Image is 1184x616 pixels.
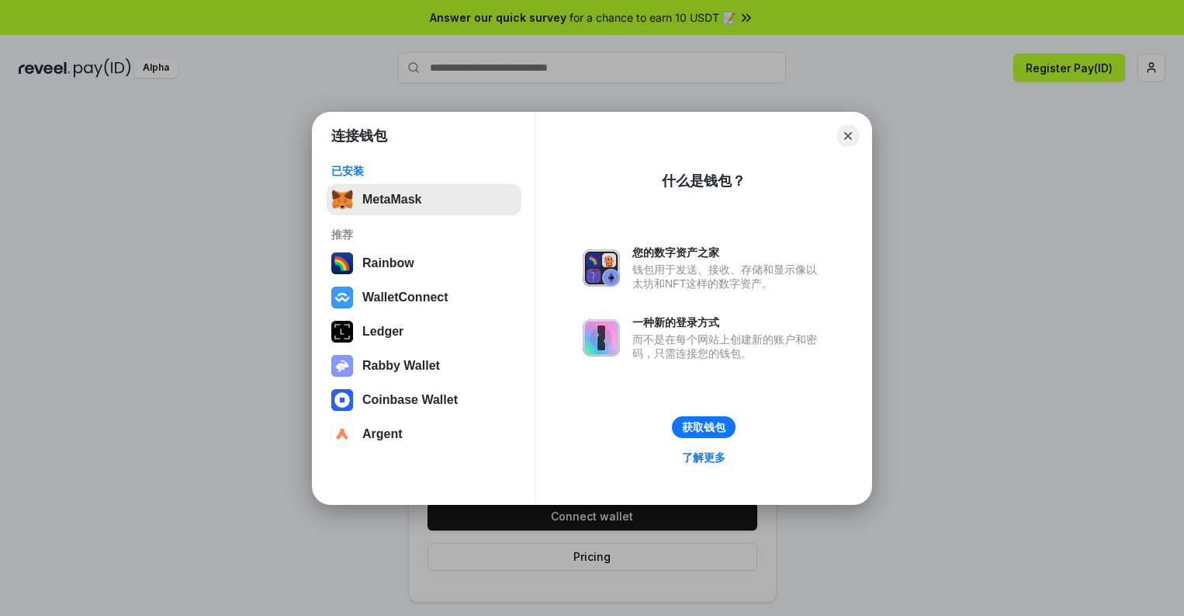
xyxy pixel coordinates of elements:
div: MetaMask [362,193,421,207]
img: svg+xml,%3Csvg%20width%3D%2228%22%20height%3D%2228%22%20viewBox%3D%220%200%2028%2028%22%20fill%3D... [331,287,353,308]
img: svg+xml,%3Csvg%20width%3D%2228%22%20height%3D%2228%22%20viewBox%3D%220%200%2028%2028%22%20fill%3D... [331,389,353,411]
div: 而不是在每个网站上创建新的账户和密码，只需连接您的钱包。 [632,332,825,360]
button: Rainbow [327,248,521,279]
div: 了解更多 [682,451,725,465]
img: svg+xml,%3Csvg%20width%3D%22120%22%20height%3D%22120%22%20viewBox%3D%220%200%20120%20120%22%20fil... [331,252,353,274]
button: Argent [327,419,521,450]
div: 推荐 [331,228,517,242]
button: MetaMask [327,184,521,215]
button: Coinbase Wallet [327,385,521,416]
img: svg+xml,%3Csvg%20width%3D%2228%22%20height%3D%2228%22%20viewBox%3D%220%200%2028%2028%22%20fill%3D... [331,423,353,445]
div: Rainbow [362,256,414,270]
h1: 连接钱包 [331,127,387,145]
div: 钱包用于发送、接收、存储和显示像以太坊和NFT这样的数字资产。 [632,263,825,291]
img: svg+xml,%3Csvg%20xmlns%3D%22http%3A%2F%2Fwww.w3.org%2F2000%2Fsvg%22%20fill%3D%22none%22%20viewBox... [583,249,620,287]
div: Rabby Wallet [362,359,440,373]
div: WalletConnect [362,291,448,305]
div: Ledger [362,325,403,339]
div: 已安装 [331,164,517,178]
div: 您的数字资产之家 [632,245,825,259]
div: 获取钱包 [682,420,725,434]
button: WalletConnect [327,282,521,313]
img: svg+xml,%3Csvg%20xmlns%3D%22http%3A%2F%2Fwww.w3.org%2F2000%2Fsvg%22%20width%3D%2228%22%20height%3... [331,321,353,343]
img: svg+xml,%3Csvg%20xmlns%3D%22http%3A%2F%2Fwww.w3.org%2F2000%2Fsvg%22%20fill%3D%22none%22%20viewBox... [331,355,353,377]
button: 获取钱包 [672,416,736,438]
div: Argent [362,427,403,441]
button: Ledger [327,316,521,347]
a: 了解更多 [673,447,735,468]
img: svg+xml,%3Csvg%20fill%3D%22none%22%20height%3D%2233%22%20viewBox%3D%220%200%2035%2033%22%20width%... [331,189,353,211]
div: Coinbase Wallet [362,393,458,407]
div: 什么是钱包？ [662,172,746,190]
button: Rabby Wallet [327,350,521,381]
button: Close [837,125,859,147]
div: 一种新的登录方式 [632,315,825,329]
img: svg+xml,%3Csvg%20xmlns%3D%22http%3A%2F%2Fwww.w3.org%2F2000%2Fsvg%22%20fill%3D%22none%22%20viewBox... [583,319,620,357]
